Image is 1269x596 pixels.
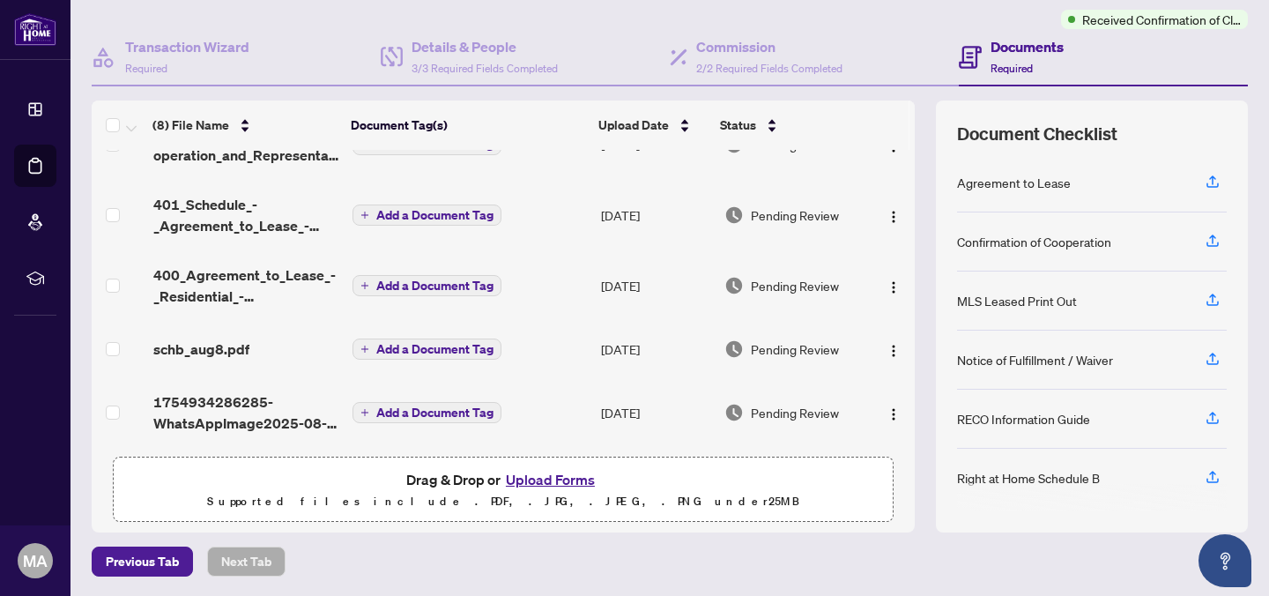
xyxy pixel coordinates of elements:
th: Upload Date [591,101,714,150]
img: Document Status [724,403,744,422]
span: plus [360,211,369,220]
div: RECO Information Guide [957,409,1090,428]
span: plus [360,408,369,417]
button: Add a Document Tag [352,338,501,361]
button: Open asap [1198,534,1251,587]
span: plus [360,281,369,290]
span: Drag & Drop orUpload FormsSupported files include .PDF, .JPG, .JPEG, .PNG under25MB [114,458,893,523]
span: schb_aug8.pdf [153,339,249,360]
img: Logo [887,344,901,358]
td: [DATE] [594,377,717,448]
div: Confirmation of Cooperation [957,232,1111,251]
th: Document Tag(s) [344,101,591,150]
td: [DATE] [594,321,717,377]
th: (8) File Name [145,101,344,150]
button: Add a Document Tag [352,402,501,423]
span: Upload Date [598,115,669,135]
span: 3/3 Required Fields Completed [412,62,558,75]
span: Document Checklist [957,122,1117,146]
img: Document Status [724,205,744,225]
span: Required [991,62,1033,75]
span: Drag & Drop or [406,468,600,491]
span: Add a Document Tag [376,343,493,355]
td: [DATE] [594,250,717,321]
span: (8) File Name [152,115,229,135]
span: Add a Document Tag [376,406,493,419]
div: MLS Leased Print Out [957,291,1077,310]
img: logo [14,13,56,46]
button: Logo [879,272,908,300]
button: Add a Document Tag [352,274,501,297]
span: Required [125,62,167,75]
span: plus [360,345,369,354]
span: Add a Document Tag [376,138,493,151]
button: Logo [879,399,908,427]
button: Add a Document Tag [352,204,501,227]
span: 400_Agreement_to_Lease_-_Residential_-_OREA__TRREB_.pdf [153,264,338,307]
h4: Details & People [412,36,558,57]
span: 1754934286285-WhatsAppImage2025-08-11at13829PM.jpeg [153,391,338,434]
button: Upload Forms [501,468,600,491]
th: Status [713,101,866,150]
img: Logo [887,407,901,421]
span: Received Confirmation of Closing [1082,10,1241,29]
p: Supported files include .PDF, .JPG, .JPEG, .PNG under 25 MB [124,491,882,512]
div: Right at Home Schedule B [957,468,1100,488]
img: Logo [887,210,901,224]
span: MA [23,548,48,573]
button: Add a Document Tag [352,401,501,424]
span: Status [720,115,756,135]
button: Add a Document Tag [352,275,501,296]
img: Document Status [724,276,744,295]
button: Next Tab [207,547,286,577]
h4: Transaction Wizard [125,36,249,57]
h4: Commission [696,36,842,57]
button: Add a Document Tag [352,205,501,226]
span: 2/2 Required Fields Completed [696,62,842,75]
img: Logo [887,280,901,294]
span: Previous Tab [106,548,179,576]
h4: Documents [991,36,1064,57]
span: Pending Review [751,339,839,359]
span: Pending Review [751,276,839,295]
button: Logo [879,335,908,363]
button: Previous Tab [92,547,193,577]
div: Agreement to Lease [957,173,1071,192]
td: [DATE] [594,180,717,250]
div: Notice of Fulfillment / Waiver [957,350,1113,369]
span: Add a Document Tag [376,279,493,292]
span: Pending Review [751,205,839,225]
button: Add a Document Tag [352,339,501,360]
img: Document Status [724,339,744,359]
span: Add a Document Tag [376,209,493,221]
button: Logo [879,201,908,229]
span: 401_Schedule_-_Agreement_to_Lease_-_Residential_-_A_-_PropTx-OREA_2025-08-08_15_08_59 1.pdf [153,194,338,236]
span: Pending Review [751,403,839,422]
